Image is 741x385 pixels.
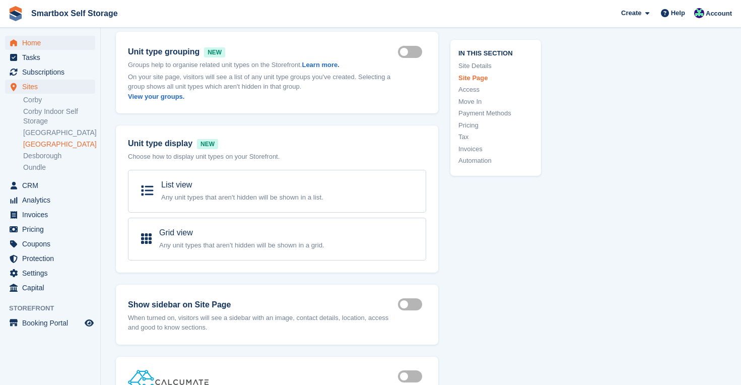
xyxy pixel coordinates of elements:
[128,60,398,70] p: Groups help to organise related unit types on the Storefront.
[458,96,533,106] a: Move In
[302,61,339,69] a: Learn more.
[128,93,184,100] a: View your groups.
[621,8,641,18] span: Create
[159,228,193,237] span: Grid view
[5,316,95,330] a: menu
[128,313,398,333] p: When turned on, visitors will see a sidebar with an image, contact details, location, access and ...
[5,208,95,222] a: menu
[5,222,95,236] a: menu
[9,303,100,313] span: Storefront
[398,51,426,52] label: Show groups on storefront
[83,317,95,329] a: Preview store
[458,156,533,166] a: Automation
[22,281,83,295] span: Capital
[694,8,704,18] img: Roger Canham
[5,178,95,192] a: menu
[458,108,533,118] a: Payment Methods
[161,180,192,189] span: List view
[5,65,95,79] a: menu
[23,163,95,172] a: Oundle
[23,107,95,126] a: Corby Indoor Self Storage
[5,36,95,50] a: menu
[5,50,95,65] a: menu
[22,193,83,207] span: Analytics
[458,132,533,142] a: Tax
[22,237,83,251] span: Coupons
[458,47,533,57] span: In this section
[458,73,533,83] a: Site Page
[5,281,95,295] a: menu
[22,50,83,65] span: Tasks
[5,80,95,94] a: menu
[128,299,398,311] label: Show sidebar on Site Page
[22,266,83,280] span: Settings
[128,72,398,102] p: On your site page, visitors will see a list of any unit type groups you've created. Selecting a g...
[159,241,324,249] small: Any unit types that aren't hidden will be shown in a grid.
[22,36,83,50] span: Home
[128,46,398,58] label: Unit type grouping
[22,178,83,192] span: CRM
[398,304,426,305] label: Storefront show sidebar on site page
[22,222,83,236] span: Pricing
[22,208,83,222] span: Invoices
[458,61,533,71] a: Site Details
[23,151,95,161] a: Desborough
[204,47,225,57] span: NEW
[5,251,95,266] a: menu
[458,120,533,130] a: Pricing
[197,139,218,149] span: NEW
[22,65,83,79] span: Subscriptions
[22,316,83,330] span: Booking Portal
[23,128,95,138] a: [GEOGRAPHIC_DATA]
[23,140,95,149] a: [GEOGRAPHIC_DATA]
[398,376,426,377] label: Is active
[706,9,732,19] span: Account
[5,193,95,207] a: menu
[22,251,83,266] span: Protection
[27,5,122,22] a: Smartbox Self Storage
[23,95,95,105] a: Corby
[458,144,533,154] a: Invoices
[128,138,426,150] div: Unit type display
[128,152,426,162] p: Choose how to display unit types on your Storefront.
[458,85,533,95] a: Access
[5,237,95,251] a: menu
[8,6,23,21] img: stora-icon-8386f47178a22dfd0bd8f6a31ec36ba5ce8667c1dd55bd0f319d3a0aa187defe.svg
[671,8,685,18] span: Help
[161,194,323,201] small: Any unit types that aren't hidden will be shown in a list.
[5,266,95,280] a: menu
[22,80,83,94] span: Sites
